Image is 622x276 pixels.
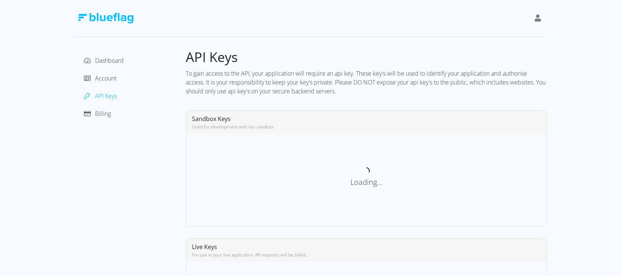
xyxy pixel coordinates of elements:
div: Loading... [192,177,541,188]
a: API Keys [84,92,117,100]
div: Used for development with our sandbox. [192,124,541,130]
span: Sandbox Keys [192,115,231,123]
span: API Keys [186,48,238,66]
a: Billing [84,110,111,118]
a: Dashboard [84,56,124,65]
a: Account [84,74,116,82]
div: To gain access to the API, your application will require an api key. These key's will be used to ... [186,66,547,99]
span: Billing [95,110,111,118]
span: Account [95,74,116,82]
div: For use in your live application. All requests will be billed. [192,252,541,258]
span: Dashboard [95,56,124,65]
img: Blue Flag Logo [78,13,133,24]
span: Live Keys [192,243,217,251]
span: API Keys [95,92,117,100]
